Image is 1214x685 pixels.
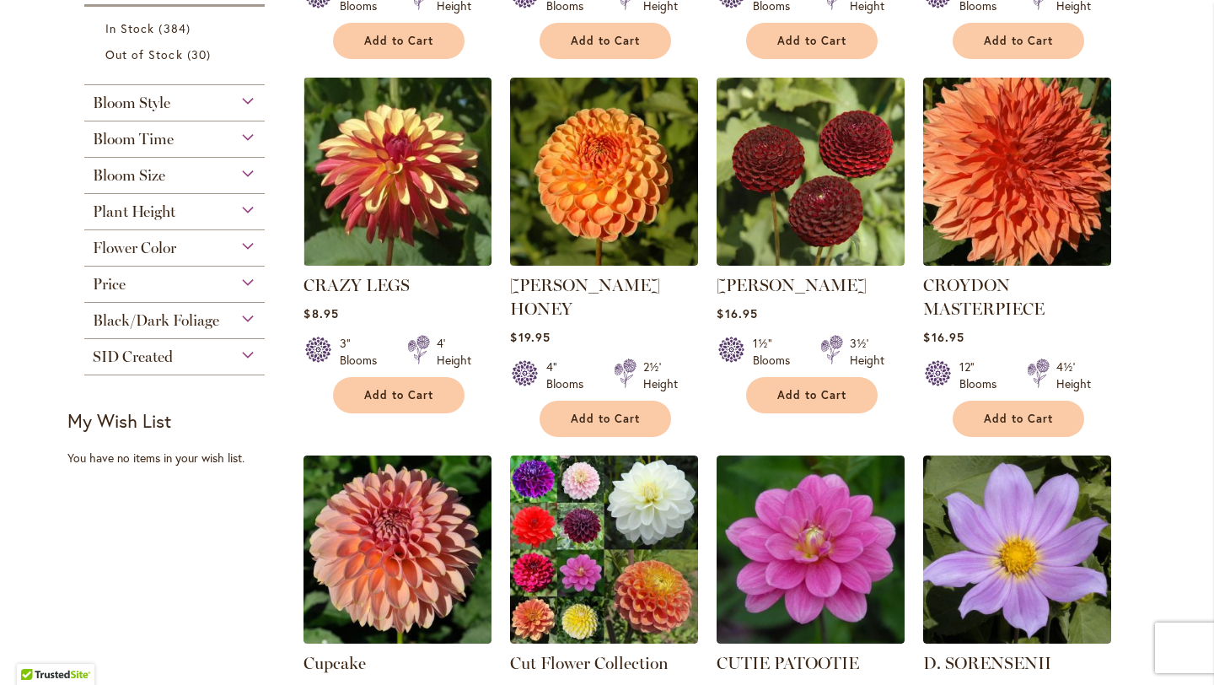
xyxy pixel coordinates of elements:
[105,46,183,62] span: Out of Stock
[643,359,678,392] div: 2½' Height
[923,456,1111,644] img: D. SORENSENII
[546,359,594,392] div: 4" Blooms
[923,653,1051,673] a: D. SORENSENII
[93,166,165,185] span: Bloom Size
[93,311,219,330] span: Black/Dark Foliage
[571,34,640,48] span: Add to Cart
[953,401,1084,437] button: Add to Cart
[93,202,175,221] span: Plant Height
[303,305,338,321] span: $8.95
[437,335,471,369] div: 4' Height
[923,275,1045,319] a: CROYDON MASTERPIECE
[510,329,550,345] span: $19.95
[850,335,884,369] div: 3½' Height
[923,253,1111,269] a: CROYDON MASTERPIECE
[303,456,492,644] img: Cupcake
[923,78,1111,266] img: CROYDON MASTERPIECE
[717,253,905,269] a: CROSSFIELD EBONY
[777,388,846,402] span: Add to Cart
[777,34,846,48] span: Add to Cart
[364,388,433,402] span: Add to Cart
[67,408,171,433] strong: My Wish List
[93,239,176,257] span: Flower Color
[1056,359,1091,392] div: 4½' Height
[67,450,293,467] div: You have no items in your wish list.
[510,275,660,319] a: [PERSON_NAME] HONEY
[717,305,757,321] span: $16.95
[717,631,905,647] a: CUTIE PATOOTIE
[717,456,905,644] img: CUTIE PATOOTIE
[187,46,215,63] span: 30
[717,78,905,266] img: CROSSFIELD EBONY
[959,359,1007,392] div: 12" Blooms
[510,456,698,644] img: CUT FLOWER COLLECTION
[340,335,387,369] div: 3" Blooms
[510,631,698,647] a: CUT FLOWER COLLECTION
[753,335,800,369] div: 1½" Blooms
[510,253,698,269] a: CRICHTON HONEY
[303,631,492,647] a: Cupcake
[303,653,366,673] a: Cupcake
[93,275,126,294] span: Price
[158,19,194,37] span: 384
[923,329,964,345] span: $16.95
[746,377,878,413] button: Add to Cart
[984,412,1053,426] span: Add to Cart
[571,412,640,426] span: Add to Cart
[105,20,154,36] span: In Stock
[333,377,465,413] button: Add to Cart
[303,253,492,269] a: CRAZY LEGS
[303,78,492,266] img: CRAZY LEGS
[540,401,671,437] button: Add to Cart
[364,34,433,48] span: Add to Cart
[93,348,173,366] span: SID Created
[303,275,410,295] a: CRAZY LEGS
[510,78,698,266] img: CRICHTON HONEY
[953,23,1084,59] button: Add to Cart
[13,625,60,672] iframe: Launch Accessibility Center
[746,23,878,59] button: Add to Cart
[923,631,1111,647] a: D. SORENSENII
[93,94,170,112] span: Bloom Style
[717,653,859,673] a: CUTIE PATOOTIE
[717,275,867,295] a: [PERSON_NAME]
[984,34,1053,48] span: Add to Cart
[93,130,174,148] span: Bloom Time
[333,23,465,59] button: Add to Cart
[540,23,671,59] button: Add to Cart
[105,19,248,37] a: In Stock 384
[105,46,248,63] a: Out of Stock 30
[510,653,669,673] a: Cut Flower Collection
